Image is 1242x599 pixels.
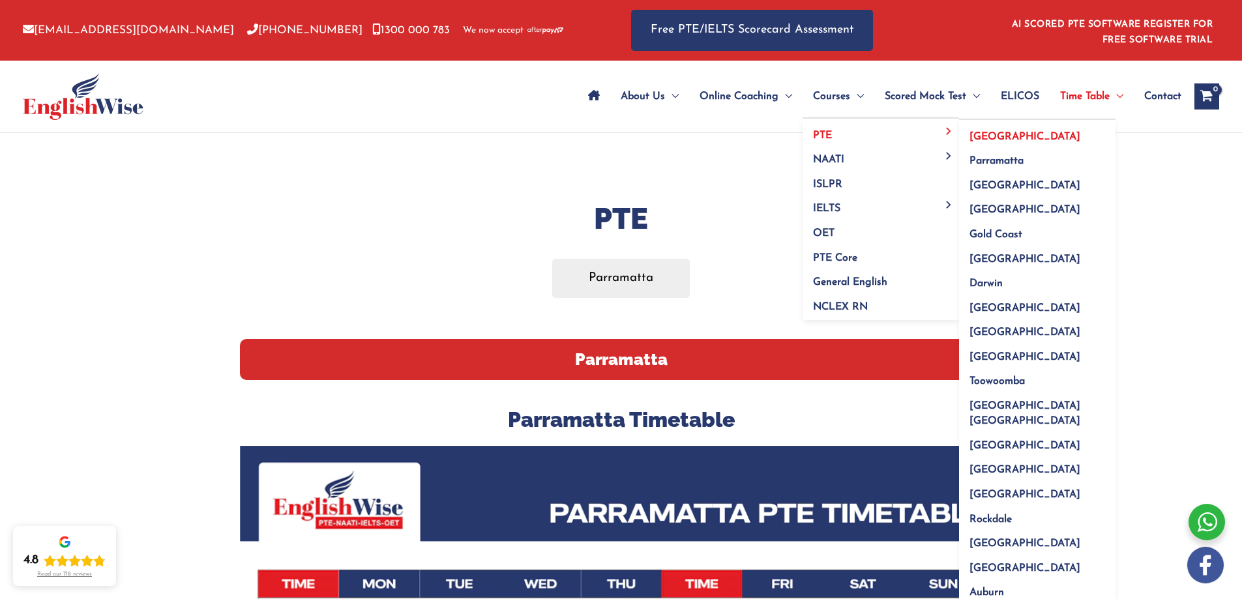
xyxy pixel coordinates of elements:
span: [GEOGRAPHIC_DATA] [969,181,1080,191]
img: cropped-ew-logo [23,73,143,120]
span: ELICOS [1001,74,1039,119]
span: General English [813,277,887,287]
span: Parramatta [969,156,1024,166]
h2: Parramatta [240,339,1003,380]
a: [GEOGRAPHIC_DATA] [959,194,1116,218]
span: Courses [813,74,850,119]
span: Menu Toggle [941,128,956,135]
span: Contact [1144,74,1181,119]
h1: PTE [240,198,1003,239]
a: [GEOGRAPHIC_DATA] [959,478,1116,503]
span: ISLPR [813,179,842,190]
span: [GEOGRAPHIC_DATA] [969,303,1080,314]
a: Rockdale [959,503,1116,527]
span: Menu Toggle [941,201,956,208]
span: [GEOGRAPHIC_DATA] [969,352,1080,362]
span: [GEOGRAPHIC_DATA] [969,489,1080,500]
span: Menu Toggle [1110,74,1123,119]
a: 1300 000 783 [372,25,450,36]
a: CoursesMenu Toggle [803,74,874,119]
a: [GEOGRAPHIC_DATA] [959,316,1116,341]
span: Menu Toggle [778,74,792,119]
span: [GEOGRAPHIC_DATA] [GEOGRAPHIC_DATA] [969,401,1080,426]
span: Gold Coast [969,229,1022,240]
span: [GEOGRAPHIC_DATA] [969,465,1080,475]
span: Menu Toggle [941,152,956,159]
span: IELTS [813,203,840,214]
span: NAATI [813,154,844,165]
span: Rockdale [969,514,1012,525]
a: [GEOGRAPHIC_DATA] [959,454,1116,478]
span: OET [813,228,835,239]
span: About Us [621,74,665,119]
a: AI SCORED PTE SOFTWARE REGISTER FOR FREE SOFTWARE TRIAL [1012,20,1213,45]
a: ELICOS [990,74,1050,119]
a: [GEOGRAPHIC_DATA] [959,291,1116,316]
a: ISLPR [803,168,959,192]
a: [GEOGRAPHIC_DATA] [959,527,1116,552]
span: [GEOGRAPHIC_DATA] [969,205,1080,215]
span: Darwin [969,278,1003,289]
span: PTE [813,130,832,141]
a: PTEMenu Toggle [803,119,959,143]
a: General English [803,266,959,291]
a: [GEOGRAPHIC_DATA] [959,242,1116,267]
a: Scored Mock TestMenu Toggle [874,74,990,119]
span: Auburn [969,587,1004,598]
a: [PHONE_NUMBER] [247,25,362,36]
a: Darwin [959,267,1116,292]
aside: Header Widget 1 [1004,9,1219,51]
span: NCLEX RN [813,302,868,312]
span: Online Coaching [700,74,778,119]
span: [GEOGRAPHIC_DATA] [969,327,1080,338]
span: [GEOGRAPHIC_DATA] [969,563,1080,574]
a: [GEOGRAPHIC_DATA] [GEOGRAPHIC_DATA] [959,390,1116,430]
a: Online CoachingMenu Toggle [689,74,803,119]
span: Scored Mock Test [885,74,966,119]
a: [GEOGRAPHIC_DATA] [959,429,1116,454]
span: Toowoomba [969,376,1025,387]
a: [GEOGRAPHIC_DATA] [959,169,1116,194]
a: About UsMenu Toggle [610,74,689,119]
span: Time Table [1060,74,1110,119]
nav: Site Navigation: Main Menu [578,74,1181,119]
a: Time TableMenu Toggle [1050,74,1134,119]
span: [GEOGRAPHIC_DATA] [969,254,1080,265]
div: 4.8 [23,553,38,568]
span: [GEOGRAPHIC_DATA] [969,132,1080,142]
a: Gold Coast [959,218,1116,243]
a: [EMAIL_ADDRESS][DOMAIN_NAME] [23,25,234,36]
a: Parramatta [959,145,1116,169]
a: OET [803,217,959,242]
a: Parramatta [552,259,690,297]
a: [GEOGRAPHIC_DATA] [959,120,1116,145]
img: Afterpay-Logo [527,27,563,34]
img: white-facebook.png [1187,547,1224,583]
h3: Parramatta Timetable [240,406,1003,433]
span: Menu Toggle [665,74,679,119]
span: Menu Toggle [850,74,864,119]
a: IELTSMenu Toggle [803,192,959,217]
a: NCLEX RN [803,290,959,320]
div: Read our 718 reviews [37,571,92,578]
span: We now accept [463,24,524,37]
a: PTE Core [803,241,959,266]
span: Menu Toggle [966,74,980,119]
a: Toowoomba [959,365,1116,390]
a: [GEOGRAPHIC_DATA] [959,551,1116,576]
div: Rating: 4.8 out of 5 [23,553,106,568]
a: Free PTE/IELTS Scorecard Assessment [631,10,873,51]
a: NAATIMenu Toggle [803,143,959,168]
a: View Shopping Cart, empty [1194,83,1219,110]
a: [GEOGRAPHIC_DATA] [959,340,1116,365]
span: PTE Core [813,253,857,263]
a: Contact [1134,74,1181,119]
span: [GEOGRAPHIC_DATA] [969,441,1080,451]
span: [GEOGRAPHIC_DATA] [969,538,1080,549]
